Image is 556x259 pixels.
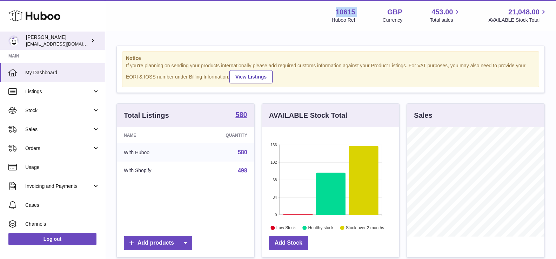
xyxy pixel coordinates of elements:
[235,111,247,120] a: 580
[270,160,277,164] text: 102
[25,88,92,95] span: Listings
[25,145,92,152] span: Orders
[235,111,247,118] strong: 580
[229,70,273,83] a: View Listings
[431,7,453,17] span: 453.00
[124,111,169,120] h3: Total Listings
[124,236,192,250] a: Add products
[430,7,461,23] a: 453.00 Total sales
[273,178,277,182] text: 68
[332,17,355,23] div: Huboo Ref
[25,202,100,209] span: Cases
[8,35,19,46] img: fulfillment@fable.com
[508,7,540,17] span: 21,048.00
[336,7,355,17] strong: 10615
[191,127,254,143] th: Quantity
[26,41,103,47] span: [EMAIL_ADDRESS][DOMAIN_NAME]
[25,126,92,133] span: Sales
[25,221,100,227] span: Channels
[126,55,535,62] strong: Notice
[308,225,334,230] text: Healthy stock
[238,168,247,173] a: 498
[383,17,403,23] div: Currency
[346,225,384,230] text: Stock over 2 months
[488,7,548,23] a: 21,048.00 AVAILABLE Stock Total
[269,111,347,120] h3: AVAILABLE Stock Total
[269,236,308,250] a: Add Stock
[430,17,461,23] span: Total sales
[270,143,277,147] text: 136
[25,183,92,190] span: Invoicing and Payments
[25,69,100,76] span: My Dashboard
[238,149,247,155] a: 580
[414,111,432,120] h3: Sales
[273,195,277,199] text: 34
[387,7,402,17] strong: GBP
[8,233,96,245] a: Log out
[25,107,92,114] span: Stock
[117,162,191,180] td: With Shopify
[117,127,191,143] th: Name
[276,225,296,230] text: Low Stock
[275,213,277,217] text: 0
[25,164,100,171] span: Usage
[488,17,548,23] span: AVAILABLE Stock Total
[26,34,89,47] div: [PERSON_NAME]
[117,143,191,162] td: With Huboo
[126,62,535,83] div: If you're planning on sending your products internationally please add required customs informati...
